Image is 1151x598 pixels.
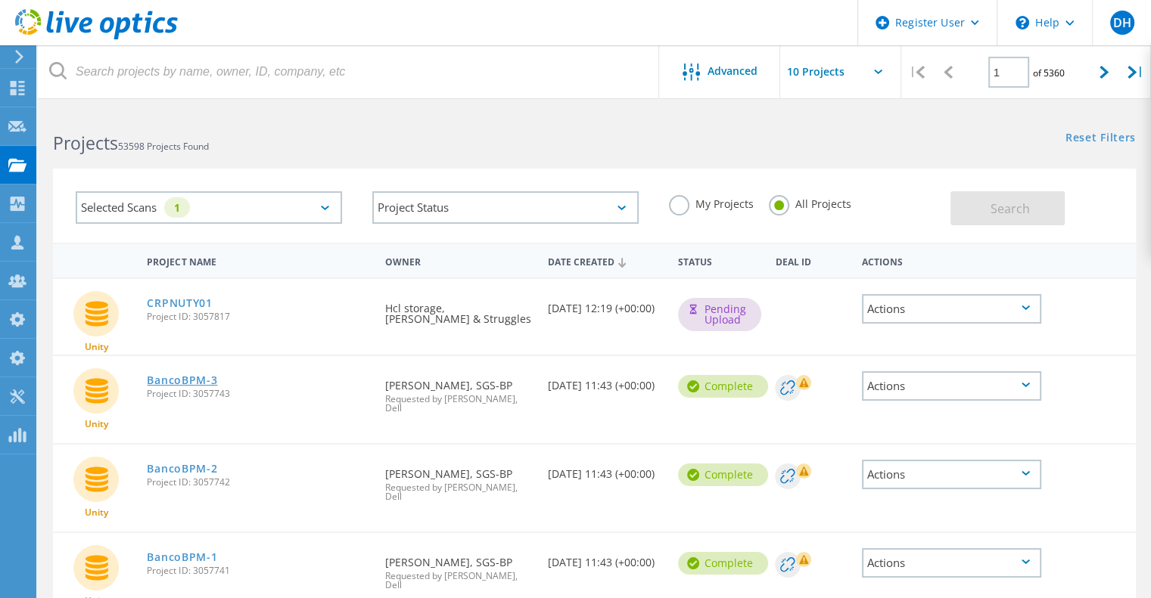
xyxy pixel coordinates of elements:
a: BancoBPM-2 [147,463,217,474]
span: Requested by [PERSON_NAME], Dell [385,395,533,413]
div: Complete [678,463,768,486]
div: Actions [862,460,1042,489]
span: Search [991,200,1030,217]
div: Date Created [540,246,670,275]
span: Advanced [708,66,757,76]
span: Unity [85,342,108,352]
span: Project ID: 3057741 [147,566,370,575]
div: Project Name [139,246,378,274]
div: Selected Scans [76,191,342,224]
span: Project ID: 3057742 [147,478,370,487]
div: Pending Upload [678,298,761,331]
div: Actions [862,371,1042,401]
a: Live Optics Dashboard [15,32,178,42]
label: All Projects [769,195,851,209]
label: My Projects [669,195,754,209]
div: [PERSON_NAME], SGS-BP [378,445,540,516]
div: Actions [862,548,1042,578]
div: [DATE] 11:43 (+00:00) [540,356,670,406]
span: 53598 Projects Found [118,140,209,153]
span: Requested by [PERSON_NAME], Dell [385,572,533,590]
a: BancoBPM-1 [147,552,217,562]
div: Deal Id [767,246,854,274]
div: 1 [164,197,190,218]
a: Reset Filters [1065,132,1136,145]
div: Owner [378,246,540,274]
div: Actions [862,294,1042,324]
div: Complete [678,552,768,575]
div: [DATE] 11:43 (+00:00) [540,533,670,583]
a: BancoBPM-3 [147,375,217,386]
div: Project Status [372,191,639,224]
span: Project ID: 3057743 [147,389,370,398]
div: Complete [678,375,768,398]
div: [PERSON_NAME], SGS-BP [378,356,540,428]
span: Project ID: 3057817 [147,312,370,321]
div: | [1120,45,1151,99]
svg: \n [1016,16,1029,29]
input: Search projects by name, owner, ID, company, etc [38,45,660,98]
span: DH [1112,17,1131,29]
div: Actions [854,246,1050,274]
span: Unity [85,508,108,517]
div: [DATE] 12:19 (+00:00) [540,279,670,329]
span: Unity [85,420,108,429]
b: Projects [53,131,118,155]
a: CRPNUTY01 [147,298,212,308]
div: Hcl storage, [PERSON_NAME] & Struggles [378,279,540,339]
span: Requested by [PERSON_NAME], Dell [385,483,533,501]
span: of 5360 [1033,67,1065,79]
div: | [901,45,932,99]
button: Search [950,191,1065,225]
div: [DATE] 11:43 (+00:00) [540,445,670,494]
div: Status [670,246,768,274]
